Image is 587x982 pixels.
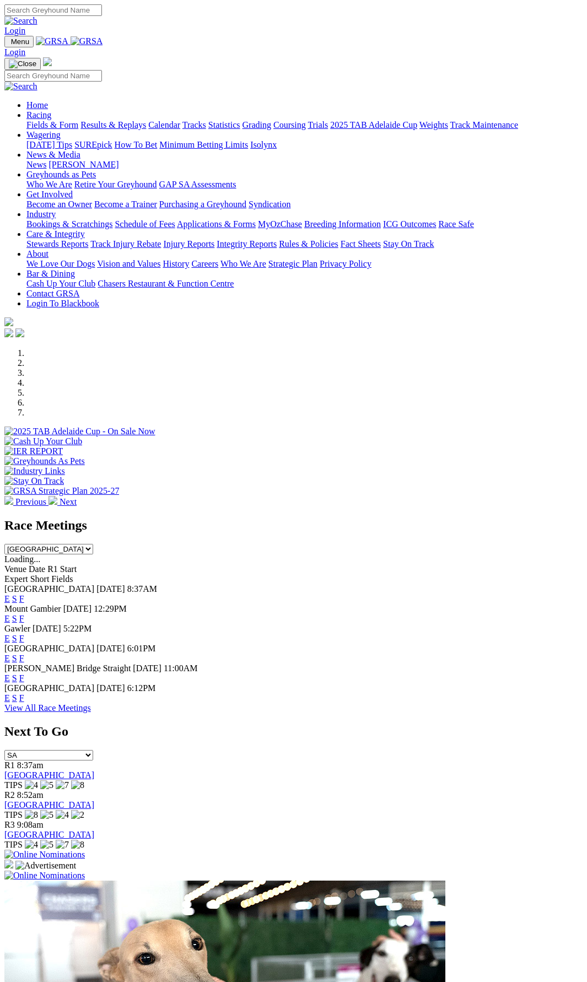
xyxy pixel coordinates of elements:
span: [GEOGRAPHIC_DATA] [4,644,94,653]
a: Vision and Values [97,259,160,268]
input: Search [4,70,102,82]
span: [DATE] [96,584,125,593]
a: News & Media [26,150,80,159]
span: Fields [51,574,73,584]
span: 9:08am [17,820,44,829]
a: Grading [243,120,271,130]
img: Advertisement [15,861,76,871]
a: F [19,594,24,603]
a: SUREpick [74,140,112,149]
a: Minimum Betting Limits [159,140,248,149]
img: logo-grsa-white.png [43,57,52,66]
a: Become a Trainer [94,199,157,209]
span: 11:00AM [164,663,198,673]
a: [GEOGRAPHIC_DATA] [4,830,94,839]
a: Greyhounds as Pets [26,170,96,179]
img: 15187_Greyhounds_GreysPlayCentral_Resize_SA_WebsiteBanner_300x115_2025.jpg [4,860,13,868]
img: 2 [71,810,84,820]
span: 8:37am [17,760,44,770]
img: GRSA [71,36,103,46]
span: R1 Start [47,564,77,574]
img: Greyhounds As Pets [4,456,85,466]
a: E [4,614,10,623]
span: Mount Gambier [4,604,61,613]
a: History [163,259,189,268]
img: Stay On Track [4,476,64,486]
a: [GEOGRAPHIC_DATA] [4,800,94,810]
a: About [26,249,49,258]
span: Menu [11,37,29,46]
span: Short [30,574,50,584]
a: [GEOGRAPHIC_DATA] [4,770,94,780]
a: Who We Are [220,259,266,268]
span: Previous [15,497,46,506]
a: [PERSON_NAME] [49,160,119,169]
img: 8 [71,840,84,850]
img: Online Nominations [4,871,85,881]
img: GRSA Strategic Plan 2025-27 [4,486,119,496]
a: Track Injury Rebate [90,239,161,249]
a: E [4,654,10,663]
div: News & Media [26,160,583,170]
a: Isolynx [250,140,277,149]
div: Industry [26,219,583,229]
img: 5 [40,780,53,790]
a: S [12,673,17,683]
a: Wagering [26,130,61,139]
div: Racing [26,120,583,130]
img: Industry Links [4,466,65,476]
span: TIPS [4,810,23,819]
img: 2025 TAB Adelaide Cup - On Sale Now [4,427,155,436]
a: Bookings & Scratchings [26,219,112,229]
span: [PERSON_NAME] Bridge Straight [4,663,131,673]
a: F [19,673,24,683]
span: [GEOGRAPHIC_DATA] [4,584,94,593]
span: 8:37AM [127,584,157,593]
a: Login To Blackbook [26,299,99,308]
span: R3 [4,820,15,829]
a: Breeding Information [304,219,381,229]
div: Get Involved [26,199,583,209]
img: chevron-right-pager-white.svg [49,496,57,505]
img: Cash Up Your Club [4,436,82,446]
a: Chasers Restaurant & Function Centre [98,279,234,288]
img: 5 [40,840,53,850]
span: 5:22PM [63,624,92,633]
img: Online Nominations [4,850,85,860]
span: R2 [4,790,15,800]
div: Bar & Dining [26,279,583,289]
a: Login [4,47,25,57]
a: S [12,634,17,643]
a: S [12,614,17,623]
img: logo-grsa-white.png [4,317,13,326]
span: [DATE] [63,604,92,613]
a: Retire Your Greyhound [74,180,157,189]
a: Previous [4,497,49,506]
a: F [19,634,24,643]
a: Become an Owner [26,199,92,209]
span: 6:01PM [127,644,156,653]
img: 8 [25,810,38,820]
a: Calendar [148,120,180,130]
a: [DATE] Tips [26,140,72,149]
span: TIPS [4,840,23,849]
span: [DATE] [33,624,61,633]
img: GRSA [36,36,68,46]
a: F [19,693,24,703]
span: [DATE] [133,663,161,673]
span: 12:29PM [94,604,127,613]
a: Applications & Forms [177,219,256,229]
a: Race Safe [438,219,473,229]
h2: Next To Go [4,724,583,739]
a: S [12,654,17,663]
a: E [4,634,10,643]
a: Results & Replays [80,120,146,130]
a: E [4,673,10,683]
img: 5 [40,810,53,820]
a: Schedule of Fees [115,219,175,229]
img: twitter.svg [15,328,24,337]
a: E [4,693,10,703]
span: 8:52am [17,790,44,800]
a: Privacy Policy [320,259,371,268]
div: About [26,259,583,269]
